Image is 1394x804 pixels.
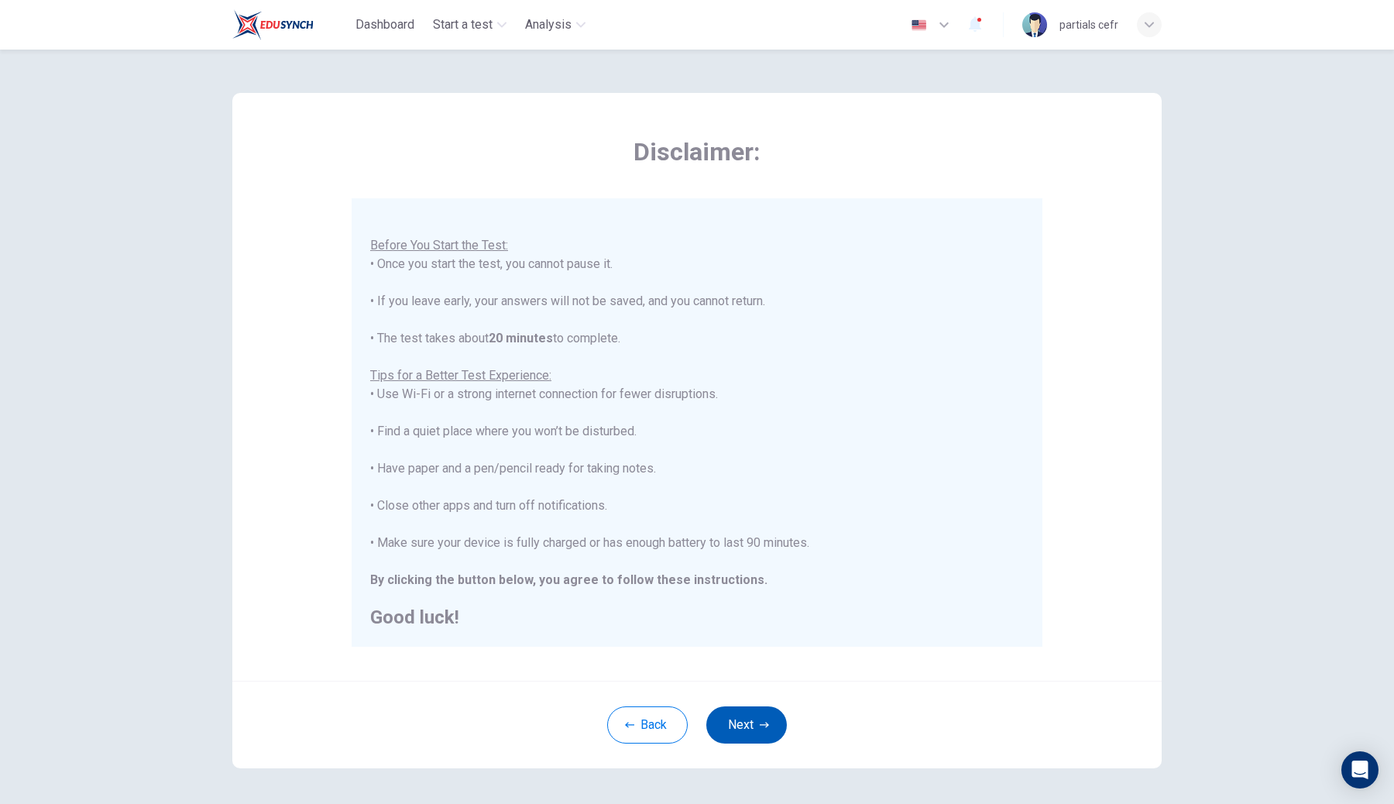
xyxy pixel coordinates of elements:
u: Tips for a Better Test Experience: [370,368,551,383]
img: EduSynch logo [232,9,314,40]
button: Dashboard [349,11,421,39]
span: Start a test [433,15,493,34]
img: en [909,19,929,31]
button: Analysis [519,11,592,39]
img: Profile picture [1022,12,1047,37]
b: 20 minutes [489,331,553,345]
button: Back [607,706,688,744]
span: Disclaimer: [352,136,1042,167]
button: Start a test [427,11,513,39]
a: EduSynch logo [232,9,349,40]
h2: Good luck! [370,608,1024,627]
span: Dashboard [355,15,414,34]
div: partials cefr [1059,15,1118,34]
button: Next [706,706,787,744]
div: Open Intercom Messenger [1341,751,1379,789]
b: By clicking the button below, you agree to follow these instructions. [370,572,767,587]
u: Before You Start the Test: [370,238,508,253]
span: Analysis [525,15,572,34]
div: You are about to start a . • Once you start the test, you cannot pause it. • If you leave early, ... [370,199,1024,627]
